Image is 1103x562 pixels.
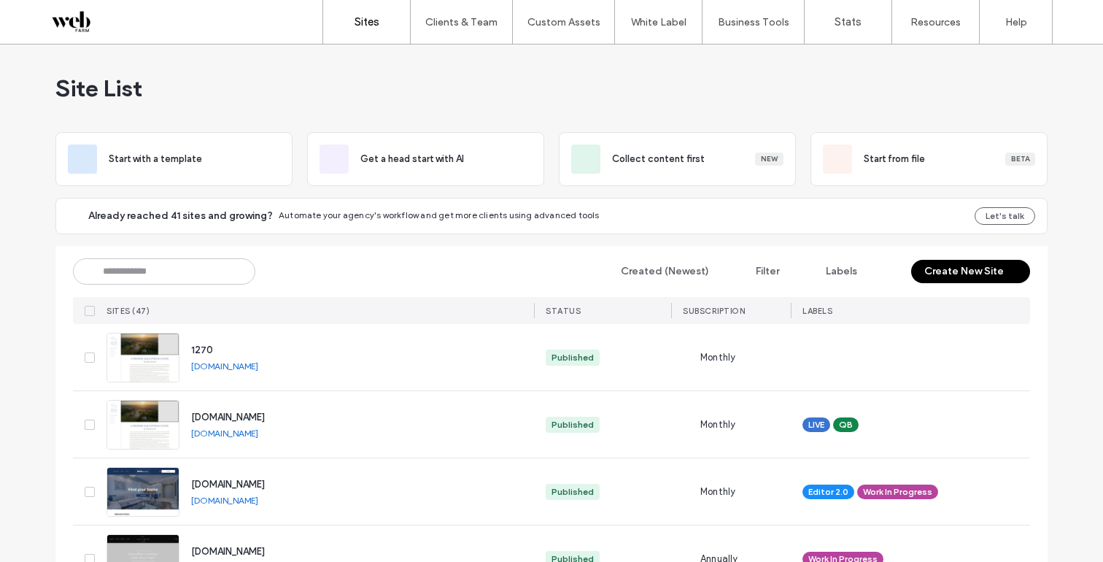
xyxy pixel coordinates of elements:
span: LABELS [802,306,832,316]
a: [DOMAIN_NAME] [191,428,258,439]
span: Site List [55,74,142,103]
span: SUBSCRIPTION [683,306,745,316]
span: SITES (47) [107,306,150,316]
label: Custom Assets [527,16,600,28]
a: [DOMAIN_NAME] [191,412,265,423]
span: Automate your agency's workflow and get more clients using advanced tools [279,209,600,220]
div: Published [551,485,594,499]
span: STATUS [546,306,581,316]
div: Start with a template [55,132,293,186]
a: [DOMAIN_NAME] [191,495,258,506]
span: Collect content first [612,152,705,166]
span: Monthly [700,350,735,365]
label: Sites [355,15,379,28]
label: Resources [910,16,961,28]
label: White Label [631,16,686,28]
div: Get a head start with AI [307,132,544,186]
a: [DOMAIN_NAME] [191,546,265,557]
div: Start from fileBeta [810,132,1048,186]
span: QB [839,418,853,431]
button: Let's talk [975,207,1035,225]
div: New [755,153,783,166]
span: Editor 2.0 [808,485,848,499]
label: Help [1005,16,1027,28]
button: Create New Site [911,260,1030,283]
a: [DOMAIN_NAME] [191,479,265,490]
label: Stats [835,15,862,28]
button: Created (Newest) [595,260,722,283]
div: Collect content firstNew [559,132,796,186]
div: Beta [1005,153,1035,166]
span: Monthly [700,485,735,499]
span: LIVE [808,418,824,431]
a: [DOMAIN_NAME] [191,361,258,372]
div: Published [551,351,594,364]
span: Work In Progress [863,485,932,499]
span: Start with a template [109,152,202,166]
span: Already reached 41 sites and growing? [88,209,273,223]
div: Published [551,418,594,431]
span: Start from file [864,152,925,166]
span: Monthly [700,417,735,432]
button: Filter [728,260,794,283]
button: Labels [800,260,870,283]
span: Get a head start with AI [360,152,464,166]
label: Clients & Team [425,16,498,28]
label: Business Tools [718,16,789,28]
a: 1270 [191,344,213,355]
